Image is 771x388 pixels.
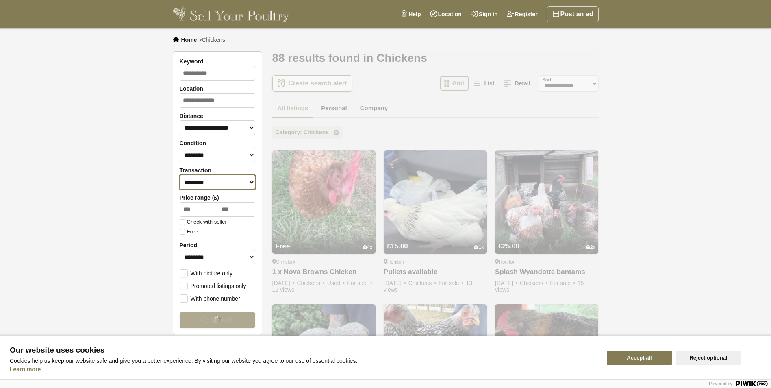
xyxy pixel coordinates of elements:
[10,366,41,373] a: Learn more
[180,229,198,235] label: Free
[198,37,225,43] li: >
[607,351,672,365] button: Accept all
[426,6,466,22] a: Location
[709,381,732,386] span: Powered by
[180,294,240,302] label: With phone number
[180,85,255,92] label: Location
[180,282,246,289] label: Promoted listings only
[180,113,255,119] label: Distance
[10,346,597,354] span: Our website uses cookies
[10,357,597,364] p: Cookies help us keep our website safe and give you a better experience. By visiting our website y...
[180,242,255,248] label: Period
[180,167,255,174] label: Transaction
[211,316,232,324] span: Search
[180,58,255,65] label: Keyword
[202,37,225,43] span: Chickens
[180,219,227,225] label: Check with seller
[180,140,255,146] label: Condition
[173,6,289,22] img: Sell Your Poultry
[466,6,502,22] a: Sign in
[180,269,232,277] label: With picture only
[180,194,255,201] label: Price range (£)
[180,312,255,328] button: Search
[396,6,425,22] a: Help
[181,37,197,43] a: Home
[502,6,542,22] a: Register
[547,6,599,22] a: Post an ad
[676,351,741,365] button: Reject optional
